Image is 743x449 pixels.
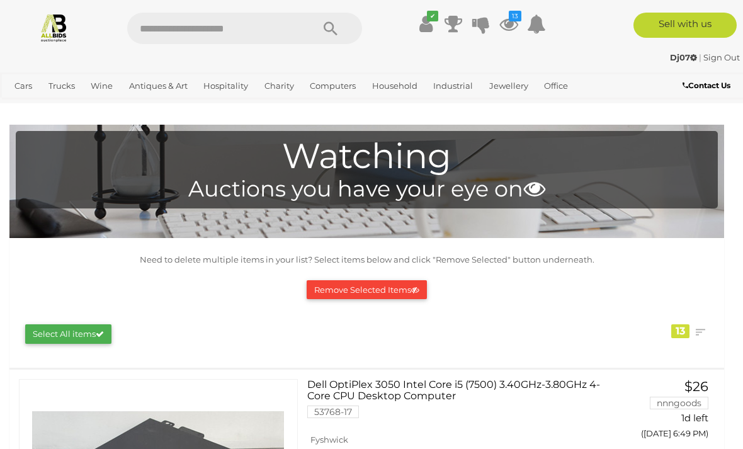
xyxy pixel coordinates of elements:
p: Need to delete multiple items in your list? Select items below and click "Remove Selected" button... [16,253,718,267]
a: Charity [259,76,299,96]
a: Trucks [43,76,80,96]
a: Dell OptiPlex 3050 Intel Core i5 (7500) 3.40GHz-3.80GHz 4-Core CPU Desktop Computer 53768-17 [317,379,596,428]
h4: Auctions you have your eye on [22,177,712,202]
a: Hospitality [198,76,253,96]
button: Select All items [25,324,111,344]
a: Contact Us [683,79,734,93]
h1: Watching [22,137,712,176]
a: Industrial [428,76,478,96]
a: Computers [305,76,361,96]
a: [GEOGRAPHIC_DATA] [52,96,151,117]
span: | [699,52,701,62]
a: Jewellery [484,76,533,96]
a: Office [539,76,573,96]
a: Sports [9,96,45,117]
strong: Dj07 [670,52,697,62]
span: $26 [684,378,708,394]
i: ✔ [427,11,438,21]
a: Antiques & Art [124,76,193,96]
a: 13 [499,13,518,35]
b: Contact Us [683,81,730,90]
a: $26 nnngoods 1d left ([DATE] 6:49 PM) [615,379,712,446]
a: Household [367,76,423,96]
a: ✔ [416,13,435,35]
i: 13 [509,11,521,21]
a: Sell with us [633,13,737,38]
button: Search [299,13,362,44]
img: Allbids.com.au [39,13,69,42]
div: 13 [671,324,689,338]
a: Sign Out [703,52,740,62]
a: Dj07 [670,52,699,62]
button: Remove Selected Items [307,280,427,300]
a: Wine [86,76,118,96]
a: Cars [9,76,37,96]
